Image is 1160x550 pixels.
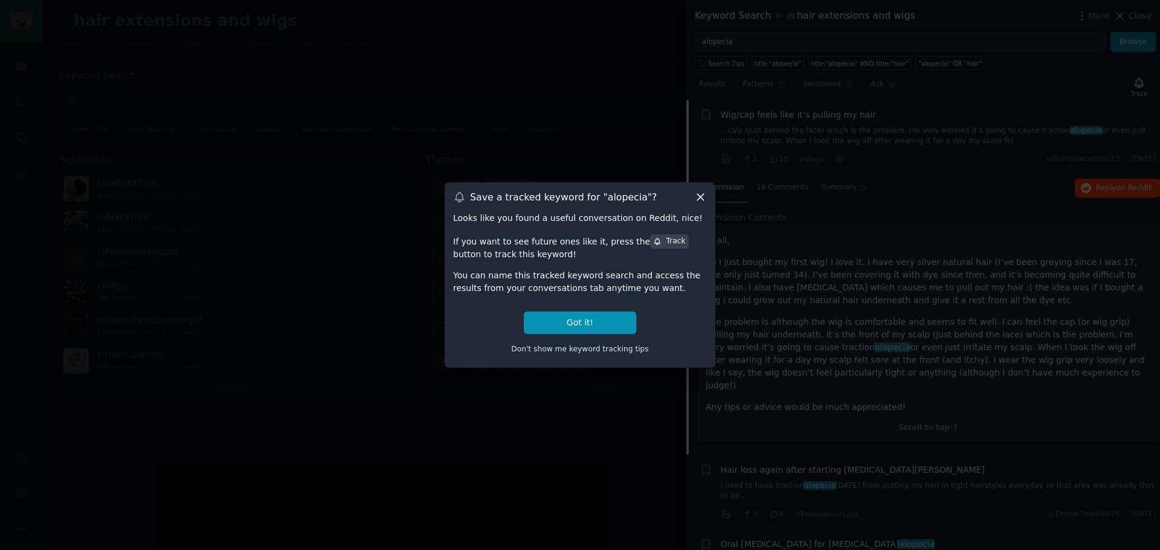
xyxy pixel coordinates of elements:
div: If you want to see future ones like it, press the button to track this keyword! [453,233,707,261]
button: Got it! [524,312,636,334]
div: Looks like you found a useful conversation on Reddit, nice! [453,212,707,225]
h3: Save a tracked keyword for " alopecia "? [470,191,657,203]
div: You can name this tracked keyword search and access the results from your conversations tab anyti... [453,269,707,295]
span: Don't show me keyword tracking tips [511,345,649,353]
div: Track [653,236,685,247]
